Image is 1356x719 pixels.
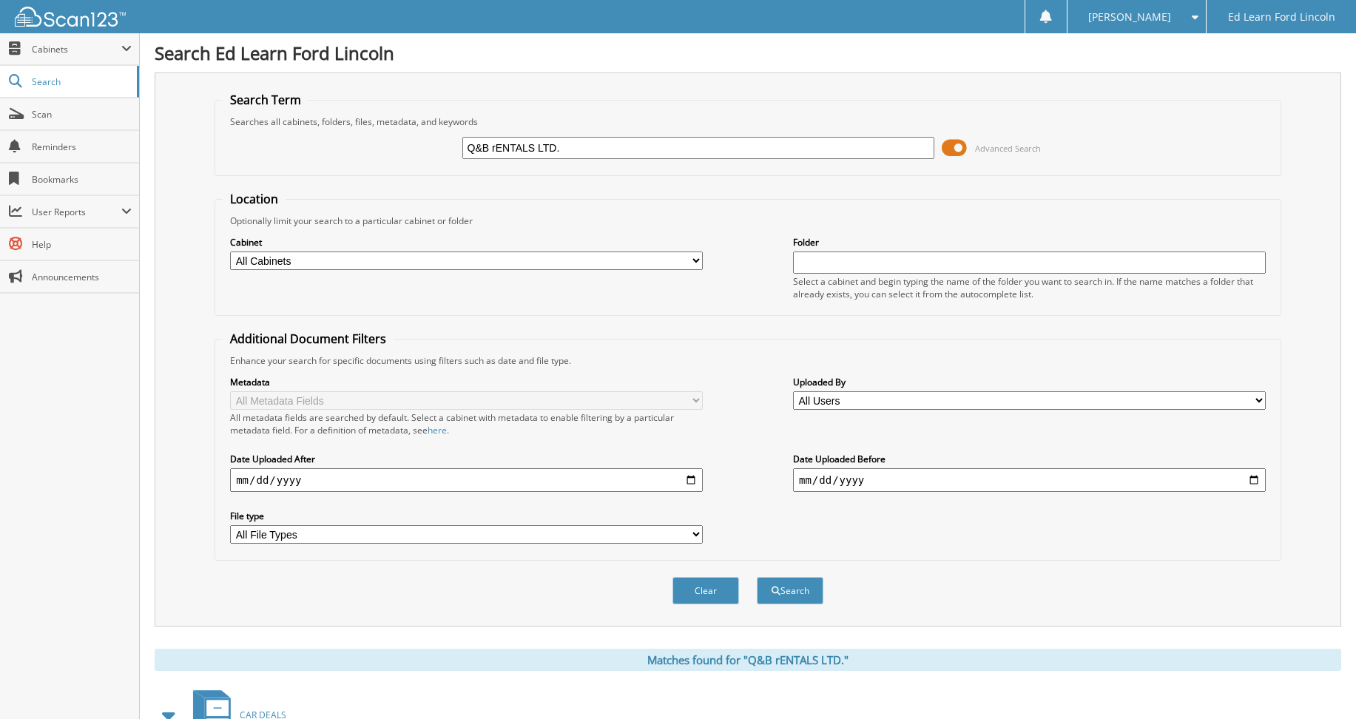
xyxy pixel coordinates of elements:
[223,92,308,108] legend: Search Term
[32,206,121,218] span: User Reports
[15,7,126,27] img: scan123-logo-white.svg
[672,577,739,604] button: Clear
[223,331,394,347] legend: Additional Document Filters
[32,173,132,186] span: Bookmarks
[223,354,1273,367] div: Enhance your search for specific documents using filters such as date and file type.
[1088,13,1171,21] span: [PERSON_NAME]
[230,236,703,249] label: Cabinet
[32,238,132,251] span: Help
[793,376,1266,388] label: Uploaded By
[230,510,703,522] label: File type
[793,275,1266,300] div: Select a cabinet and begin typing the name of the folder you want to search in. If the name match...
[230,453,703,465] label: Date Uploaded After
[32,271,132,283] span: Announcements
[230,468,703,492] input: start
[155,649,1341,671] div: Matches found for "Q&B rENTALS LTD."
[793,468,1266,492] input: end
[793,453,1266,465] label: Date Uploaded Before
[155,41,1341,65] h1: Search Ed Learn Ford Lincoln
[230,376,703,388] label: Metadata
[32,43,121,55] span: Cabinets
[793,236,1266,249] label: Folder
[32,108,132,121] span: Scan
[223,115,1273,128] div: Searches all cabinets, folders, files, metadata, and keywords
[223,215,1273,227] div: Optionally limit your search to a particular cabinet or folder
[1228,13,1335,21] span: Ed Learn Ford Lincoln
[230,411,703,436] div: All metadata fields are searched by default. Select a cabinet with metadata to enable filtering b...
[223,191,286,207] legend: Location
[32,75,129,88] span: Search
[32,141,132,153] span: Reminders
[975,143,1041,154] span: Advanced Search
[428,424,447,436] a: here
[757,577,823,604] button: Search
